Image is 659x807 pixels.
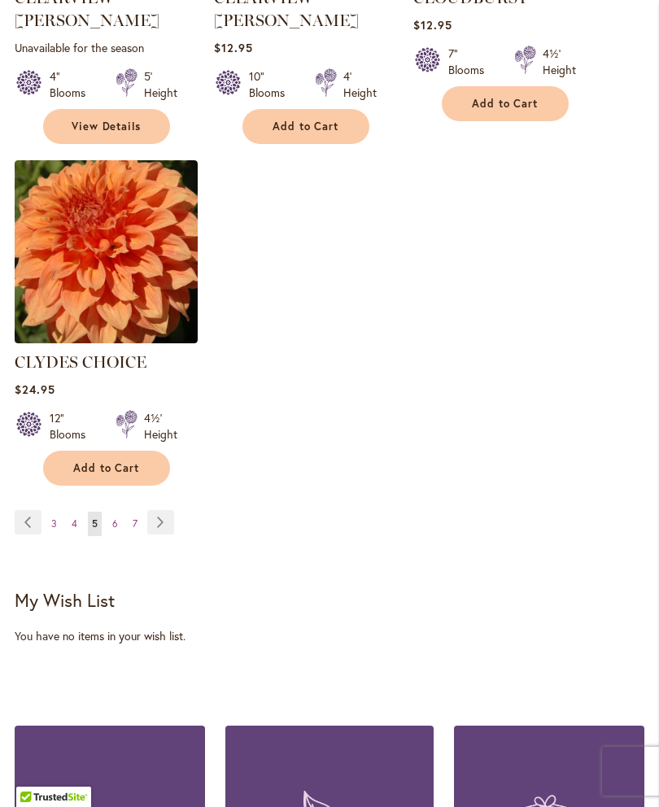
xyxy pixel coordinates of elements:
[50,410,96,443] div: 12" Blooms
[144,68,177,101] div: 5' Height
[413,17,452,33] span: $12.95
[68,512,81,536] a: 4
[43,109,170,144] a: View Details
[543,46,576,78] div: 4½' Height
[15,352,146,372] a: CLYDES CHOICE
[442,86,569,121] button: Add to Cart
[73,461,140,475] span: Add to Cart
[273,120,339,133] span: Add to Cart
[12,749,58,795] iframe: Launch Accessibility Center
[15,382,55,397] span: $24.95
[343,68,377,101] div: 4' Height
[50,68,96,101] div: 4" Blooms
[15,588,115,612] strong: My Wish List
[112,517,118,530] span: 6
[144,410,177,443] div: 4½' Height
[472,97,539,111] span: Add to Cart
[129,512,142,536] a: 7
[15,160,198,343] img: Clyde's Choice
[448,46,495,78] div: 7" Blooms
[15,331,198,347] a: Clyde's Choice
[51,517,57,530] span: 3
[108,512,122,536] a: 6
[15,628,644,644] div: You have no items in your wish list.
[72,120,142,133] span: View Details
[133,517,137,530] span: 7
[249,68,295,101] div: 10" Blooms
[242,109,369,144] button: Add to Cart
[43,451,170,486] button: Add to Cart
[72,517,77,530] span: 4
[47,512,61,536] a: 3
[214,40,253,55] span: $12.95
[92,517,98,530] span: 5
[15,40,198,55] p: Unavailable for the season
